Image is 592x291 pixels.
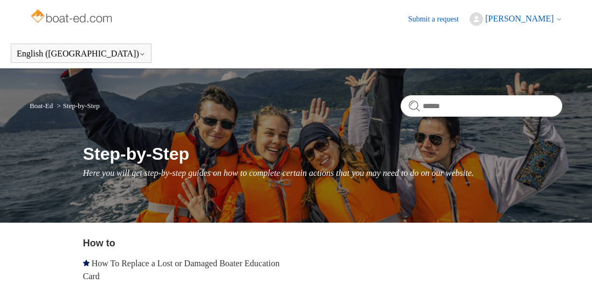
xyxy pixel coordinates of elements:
input: Search [401,95,562,117]
a: How To Replace a Lost or Damaged Boater Education Card [83,259,280,281]
img: Boat-Ed Help Center home page [30,6,115,28]
button: [PERSON_NAME] [470,12,562,26]
a: How to [83,238,115,249]
a: Boat-Ed [30,102,53,110]
a: Submit a request [408,13,470,25]
li: Step-by-Step [54,102,99,110]
p: Here you will get step-by-step guides on how to complete certain actions that you may need to do ... [83,167,562,180]
h1: Step-by-Step [83,141,562,167]
button: English ([GEOGRAPHIC_DATA]) [17,49,146,59]
span: [PERSON_NAME] [485,14,554,23]
li: Boat-Ed [30,102,55,110]
svg: Promoted article [83,260,90,266]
